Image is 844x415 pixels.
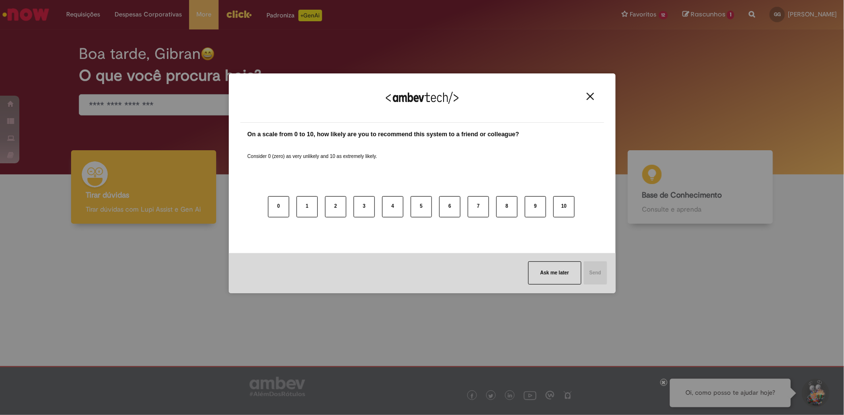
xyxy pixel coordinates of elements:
[248,130,519,139] label: On a scale from 0 to 10, how likely are you to recommend this system to a friend or colleague?
[525,196,546,217] button: 9
[553,196,575,217] button: 10
[296,196,318,217] button: 1
[248,142,377,160] label: Consider 0 (zero) as very unlikely and 10 as extremely likely.
[587,93,594,100] img: Close
[354,196,375,217] button: 3
[468,196,489,217] button: 7
[382,196,403,217] button: 4
[496,196,518,217] button: 8
[386,92,459,104] img: Logo Ambevtech
[439,196,460,217] button: 6
[584,92,597,100] button: Close
[268,196,289,217] button: 0
[411,196,432,217] button: 5
[528,261,581,285] button: Ask me later
[325,196,346,217] button: 2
